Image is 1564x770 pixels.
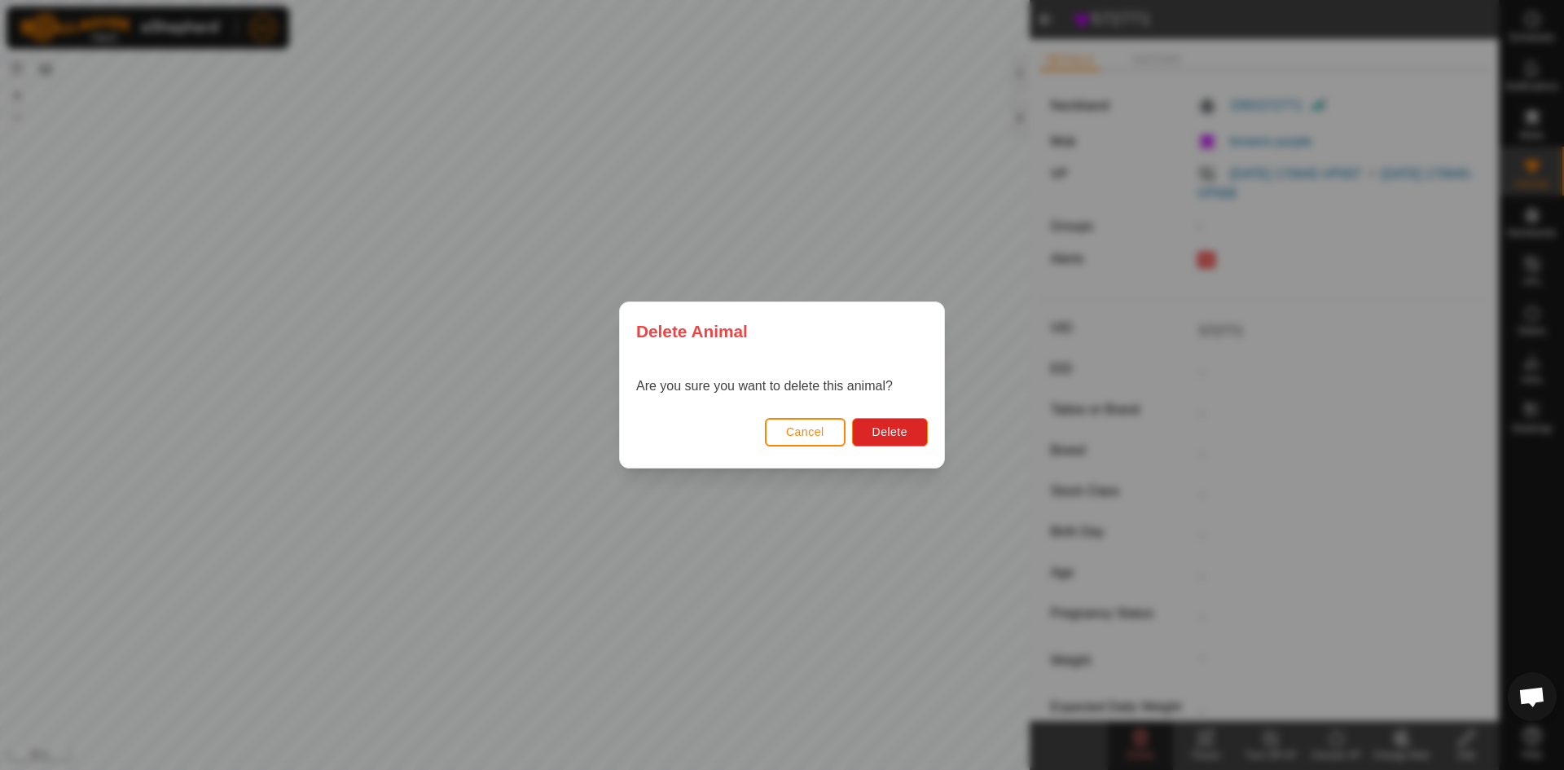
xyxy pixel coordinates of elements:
[765,418,846,447] button: Cancel
[636,379,893,393] span: Are you sure you want to delete this animal?
[872,425,907,438] span: Delete
[786,425,824,438] span: Cancel
[1508,672,1557,721] a: Open chat
[620,302,944,360] div: Delete Animal
[852,418,928,447] button: Delete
